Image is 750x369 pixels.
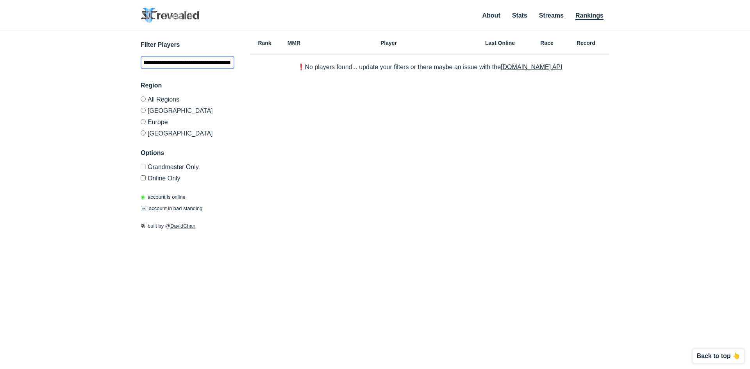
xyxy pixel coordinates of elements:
input: Grandmaster Only [141,164,146,169]
h6: Race [531,40,562,46]
label: [GEOGRAPHIC_DATA] [141,127,234,137]
input: [GEOGRAPHIC_DATA] [141,130,146,135]
p: account in bad standing [141,205,202,212]
h3: Options [141,148,234,158]
a: Stats [512,12,527,19]
span: 🛠 [141,223,146,229]
input: All Regions [141,96,146,102]
h6: MMR [279,40,309,46]
span: ◉ [141,194,145,200]
p: account is online [141,193,186,201]
h6: Last Online [469,40,531,46]
h6: Record [562,40,609,46]
p: ❗️No players found... update your filters or there maybe an issue with the [297,64,562,70]
a: About [482,12,500,19]
h6: Rank [250,40,279,46]
input: [GEOGRAPHIC_DATA] [141,108,146,113]
img: SC2 Revealed [141,8,199,23]
a: [DOMAIN_NAME] API [501,64,562,70]
label: All Regions [141,96,234,105]
a: Streams [539,12,564,19]
a: Rankings [575,12,604,20]
label: Only show accounts currently laddering [141,172,234,182]
label: Only Show accounts currently in Grandmaster [141,164,234,172]
h3: Filter Players [141,40,234,50]
p: built by @ [141,222,234,230]
label: [GEOGRAPHIC_DATA] [141,105,234,116]
h3: Region [141,81,234,90]
label: Europe [141,116,234,127]
h6: Player [309,40,469,46]
span: ☠️ [141,205,147,211]
input: Europe [141,119,146,124]
p: Back to top 👆 [696,353,740,359]
a: DavidChan [170,223,195,229]
input: Online Only [141,175,146,180]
